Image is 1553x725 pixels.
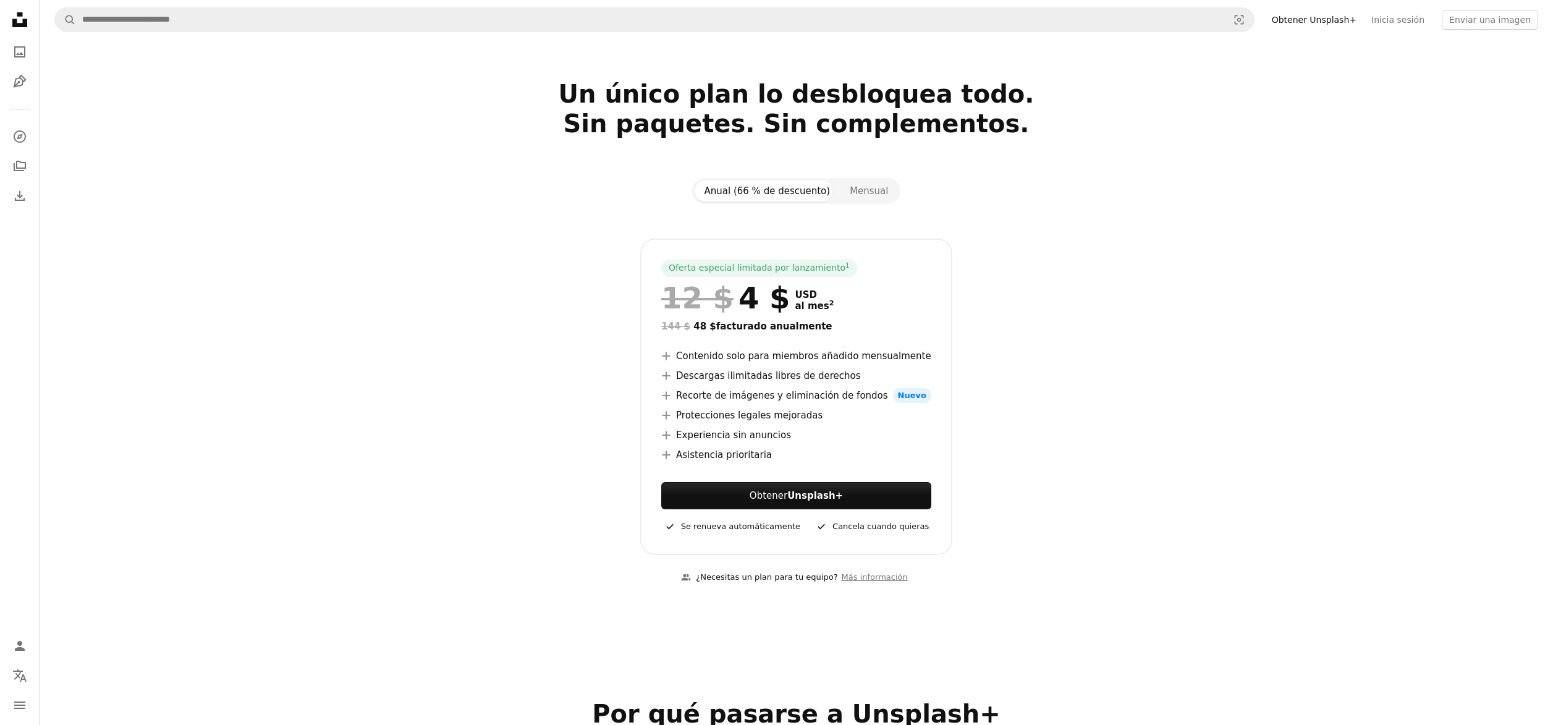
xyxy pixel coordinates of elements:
a: Obtener Unsplash+ [1264,10,1364,30]
li: Protecciones legales mejoradas [661,408,931,423]
span: al mes [795,300,834,312]
span: Nuevo [893,388,931,403]
a: Más información [838,567,912,588]
div: Se renueva automáticamente [664,519,800,534]
a: Inicio — Unsplash [7,7,32,35]
a: Fotos [7,40,32,64]
strong: Unsplash+ [787,490,843,501]
button: Búsqueda visual [1224,8,1254,32]
a: 2 [827,300,837,312]
button: Anual (66 % de descuento) [695,180,840,201]
a: Explorar [7,124,32,149]
button: Enviar una imagen [1442,10,1538,30]
h2: Un único plan lo desbloquea todo. Sin paquetes. Sin complementos. [399,79,1195,168]
a: Historial de descargas [7,184,32,208]
div: Oferta especial limitada por lanzamiento [661,260,857,277]
button: Mensual [840,180,898,201]
li: Experiencia sin anuncios [661,428,931,443]
a: Colecciones [7,154,32,179]
li: Recorte de imágenes y eliminación de fondos [661,388,931,403]
a: 1 [843,262,852,274]
a: Ilustraciones [7,69,32,94]
sup: 2 [829,299,834,307]
button: Idioma [7,663,32,688]
div: Cancela cuando quieras [815,519,929,534]
span: 12 $ [661,282,734,314]
div: 48 $ facturado anualmente [661,319,931,334]
sup: 1 [845,261,850,269]
span: USD [795,289,834,300]
div: 4 $ [661,282,790,314]
a: Inicia sesión [1364,10,1432,30]
li: Descargas ilimitadas libres de derechos [661,368,931,383]
button: ObtenerUnsplash+ [661,482,931,509]
span: 144 $ [661,321,690,332]
li: Contenido solo para miembros añadido mensualmente [661,349,931,363]
button: Buscar en Unsplash [55,8,76,32]
form: Encuentra imágenes en todo el sitio [54,7,1255,32]
div: ¿Necesitas un plan para tu equipo? [681,571,837,584]
a: Iniciar sesión / Registrarse [7,634,32,658]
button: Menú [7,693,32,718]
li: Asistencia prioritaria [661,447,931,462]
